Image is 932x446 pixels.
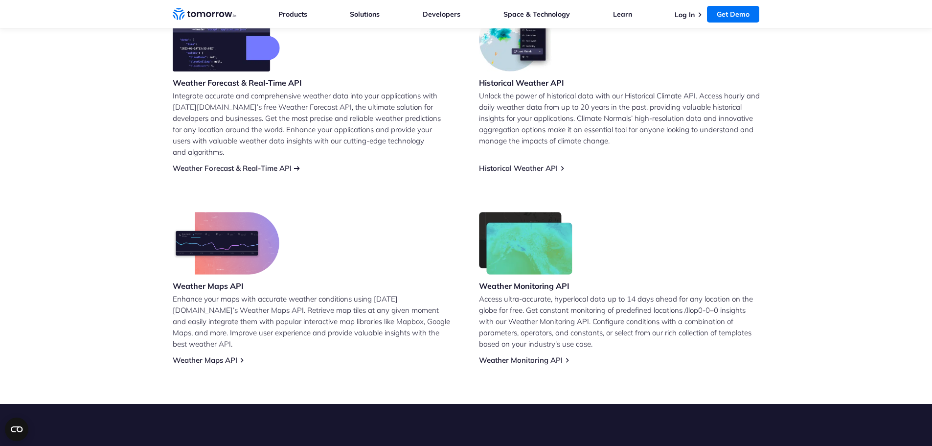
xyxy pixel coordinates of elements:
a: Log In [675,10,695,19]
h3: Weather Maps API [173,281,279,291]
h3: Weather Forecast & Real-Time API [173,77,302,88]
a: Developers [423,10,460,19]
a: Weather Maps API [173,355,237,365]
a: Get Demo [707,6,759,23]
p: Access ultra-accurate, hyperlocal data up to 14 days ahead for any location on the globe for free... [479,293,760,350]
a: Products [278,10,307,19]
h3: Historical Weather API [479,77,564,88]
p: Integrate accurate and comprehensive weather data into your applications with [DATE][DOMAIN_NAME]... [173,90,454,158]
a: Home link [173,7,236,22]
a: Historical Weather API [479,164,558,173]
h3: Weather Monitoring API [479,281,573,291]
a: Weather Forecast & Real-Time API [173,164,292,173]
p: Unlock the power of historical data with our Historical Climate API. Access hourly and daily weat... [479,90,760,146]
button: Open CMP widget [5,418,28,441]
a: Learn [613,10,632,19]
a: Solutions [350,10,380,19]
a: Weather Monitoring API [479,355,563,365]
p: Enhance your maps with accurate weather conditions using [DATE][DOMAIN_NAME]’s Weather Maps API. ... [173,293,454,350]
a: Space & Technology [503,10,570,19]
